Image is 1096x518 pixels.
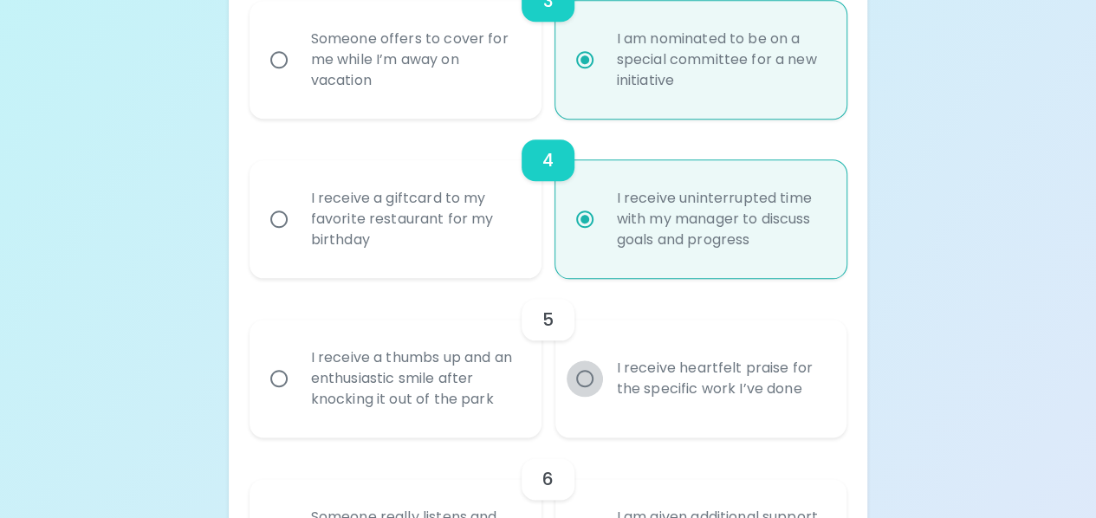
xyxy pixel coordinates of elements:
[603,337,838,420] div: I receive heartfelt praise for the specific work I’ve done
[542,306,554,333] h6: 5
[250,119,847,278] div: choice-group-check
[603,8,838,112] div: I am nominated to be on a special committee for a new initiative
[297,327,532,431] div: I receive a thumbs up and an enthusiastic smile after knocking it out of the park
[250,278,847,437] div: choice-group-check
[542,465,554,493] h6: 6
[603,167,838,271] div: I receive uninterrupted time with my manager to discuss goals and progress
[542,146,554,174] h6: 4
[297,167,532,271] div: I receive a giftcard to my favorite restaurant for my birthday
[297,8,532,112] div: Someone offers to cover for me while I’m away on vacation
